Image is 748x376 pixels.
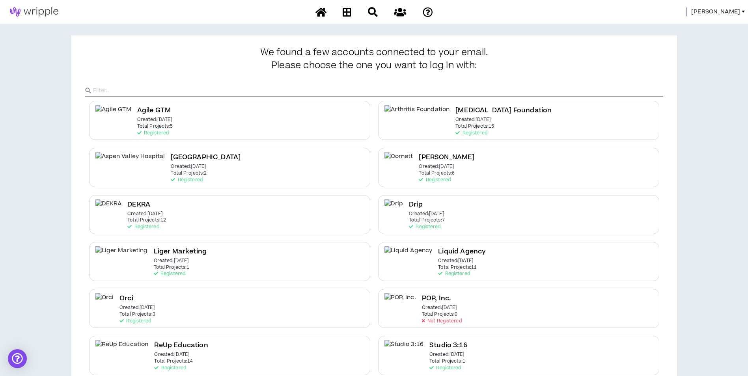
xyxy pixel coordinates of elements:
[95,199,122,217] img: DEKRA
[438,258,473,264] p: Created: [DATE]
[271,60,477,71] span: Please choose the one you want to log in with:
[137,117,172,123] p: Created: [DATE]
[429,352,464,357] p: Created: [DATE]
[455,117,491,123] p: Created: [DATE]
[422,305,457,311] p: Created: [DATE]
[438,265,477,270] p: Total Projects: 11
[419,152,474,163] h2: [PERSON_NAME]
[154,258,189,264] p: Created: [DATE]
[95,246,148,264] img: Liger Marketing
[154,265,190,270] p: Total Projects: 1
[95,105,131,123] img: Agile GTM
[85,47,663,71] h3: We found a few accounts connected to your email.
[384,246,433,264] img: Liquid Agency
[137,124,173,129] p: Total Projects: 5
[429,340,467,351] h2: Studio 3:16
[171,171,207,176] p: Total Projects: 2
[137,130,169,136] p: Registered
[691,7,740,16] span: [PERSON_NAME]
[422,293,451,304] h2: POP, Inc.
[438,246,486,257] h2: Liquid Agency
[119,312,155,317] p: Total Projects: 3
[419,177,450,183] p: Registered
[127,224,159,230] p: Registered
[422,312,458,317] p: Total Projects: 0
[384,105,450,123] img: Arthritis Foundation
[119,318,151,324] p: Registered
[419,171,455,176] p: Total Projects: 6
[429,365,461,371] p: Registered
[409,218,445,223] p: Total Projects: 7
[119,305,155,311] p: Created: [DATE]
[409,199,423,210] h2: Drip
[119,293,133,304] h2: Orci
[154,246,207,257] h2: Liger Marketing
[429,359,465,364] p: Total Projects: 1
[384,340,424,358] img: Studio 3:16
[455,130,487,136] p: Registered
[137,105,171,116] h2: Agile GTM
[384,152,413,170] img: Cornett
[455,124,494,129] p: Total Projects: 15
[422,318,462,324] p: Not Registered
[93,85,663,97] input: Filter..
[154,365,186,371] p: Registered
[95,293,114,311] img: Orci
[419,164,454,169] p: Created: [DATE]
[154,359,193,364] p: Total Projects: 14
[95,152,165,170] img: Aspen Valley Hospital
[154,352,189,357] p: Created: [DATE]
[409,211,444,217] p: Created: [DATE]
[127,211,162,217] p: Created: [DATE]
[171,177,202,183] p: Registered
[154,340,208,351] h2: ReUp Education
[455,105,552,116] h2: [MEDICAL_DATA] Foundation
[438,271,470,277] p: Registered
[171,152,241,163] h2: [GEOGRAPHIC_DATA]
[8,349,27,368] div: Open Intercom Messenger
[154,271,185,277] p: Registered
[127,199,150,210] h2: DEKRA
[384,293,416,311] img: POP, Inc.
[409,224,440,230] p: Registered
[95,340,149,358] img: ReUp Education
[127,218,166,223] p: Total Projects: 12
[384,199,403,217] img: Drip
[171,164,206,169] p: Created: [DATE]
